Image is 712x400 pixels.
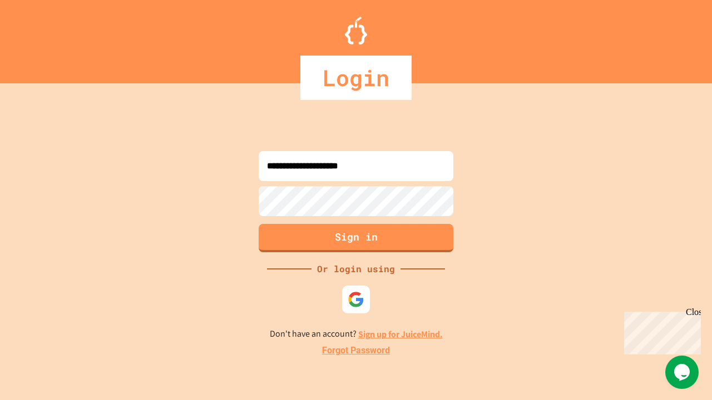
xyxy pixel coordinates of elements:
a: Forgot Password [322,344,390,357]
p: Don't have an account? [270,327,443,341]
iframe: chat widget [665,356,701,389]
div: Chat with us now!Close [4,4,77,71]
div: Or login using [311,262,400,276]
a: Sign up for JuiceMind. [358,328,443,340]
iframe: chat widget [620,307,701,354]
img: Logo.svg [345,17,367,44]
div: Login [300,56,412,100]
img: google-icon.svg [348,291,364,308]
button: Sign in [259,224,453,252]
